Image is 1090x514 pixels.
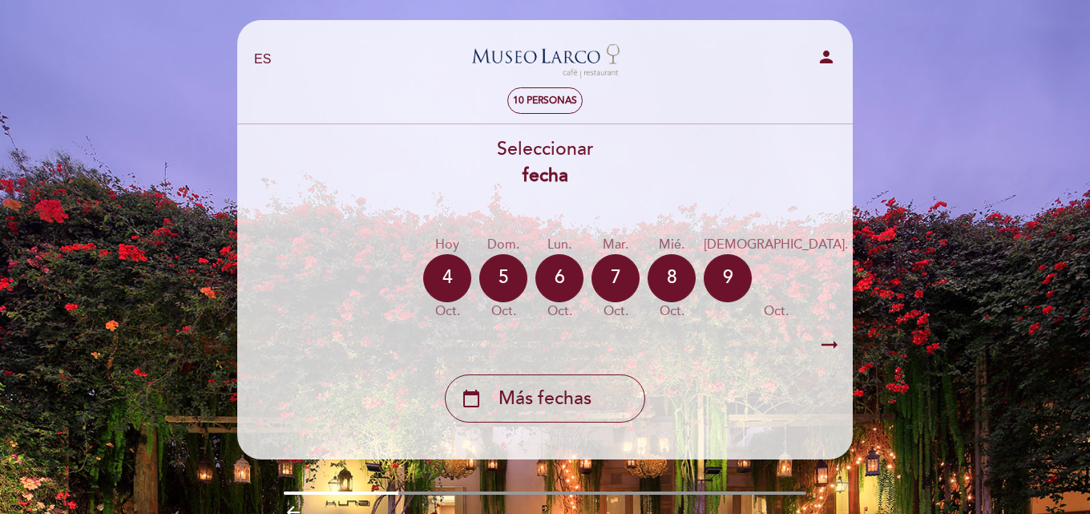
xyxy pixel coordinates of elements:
[704,254,752,302] div: 9
[817,47,836,67] i: person
[817,47,836,72] button: person
[236,136,854,189] div: Seleccionar
[479,254,527,302] div: 5
[513,95,577,107] span: 10 personas
[423,302,471,321] div: oct.
[523,164,568,187] b: fecha
[479,302,527,321] div: oct.
[535,254,583,302] div: 6
[817,328,842,362] i: arrow_right_alt
[462,385,481,412] i: calendar_today
[499,386,591,412] span: Más fechas
[445,38,645,82] a: Museo [PERSON_NAME][GEOGRAPHIC_DATA] - Restaurant
[704,236,848,254] div: [DEMOGRAPHIC_DATA].
[535,302,583,321] div: oct.
[423,254,471,302] div: 4
[704,302,848,321] div: oct.
[591,302,640,321] div: oct.
[423,236,471,254] div: Hoy
[591,254,640,302] div: 7
[535,236,583,254] div: lun.
[648,236,696,254] div: mié.
[648,302,696,321] div: oct.
[591,236,640,254] div: mar.
[648,254,696,302] div: 8
[479,236,527,254] div: dom.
